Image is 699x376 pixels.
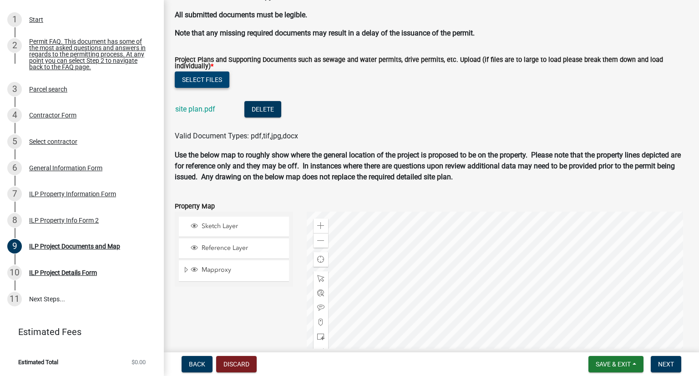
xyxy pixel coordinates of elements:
[588,356,643,372] button: Save & Exit
[658,361,674,368] span: Next
[175,71,229,88] button: Select files
[189,222,286,231] div: Sketch Layer
[179,239,289,259] li: Reference Layer
[178,214,290,284] ul: Layer List
[175,10,307,19] strong: All submitted documents must be legible.
[175,203,215,210] label: Property Map
[175,57,688,70] label: Project Plans and Supporting Documents such as sewage and water permits, drive permits, etc. Uplo...
[314,218,328,233] div: Zoom in
[182,266,189,275] span: Expand
[18,359,58,365] span: Estimated Total
[7,187,22,201] div: 7
[7,12,22,27] div: 1
[7,38,22,53] div: 2
[179,217,289,237] li: Sketch Layer
[199,244,286,252] span: Reference Layer
[7,213,22,228] div: 8
[175,151,681,181] strong: Use the below map to roughly show where the general location of the project is proposed to be on ...
[189,361,205,368] span: Back
[182,356,213,372] button: Back
[244,101,281,117] button: Delete
[596,361,631,368] span: Save & Exit
[29,191,116,197] div: ILP Property Information Form
[175,29,475,37] strong: Note that any missing required documents may result in a delay of the issuance of the permit.
[29,38,149,70] div: Permit FAQ. This document has some of the most asked questions and answers in regards to the perm...
[189,244,286,253] div: Reference Layer
[189,266,286,275] div: Mapproxy
[199,266,286,274] span: Mapproxy
[7,323,149,341] a: Estimated Fees
[29,217,99,224] div: ILP Property Info Form 2
[29,16,43,23] div: Start
[7,239,22,254] div: 9
[216,356,257,372] button: Discard
[244,106,281,114] wm-modal-confirm: Delete Document
[7,82,22,97] div: 3
[179,260,289,281] li: Mapproxy
[314,233,328,248] div: Zoom out
[651,356,681,372] button: Next
[29,86,67,92] div: Parcel search
[29,243,120,249] div: ILP Project Documents and Map
[175,105,215,113] a: site plan.pdf
[29,269,97,276] div: ILP Project Details Form
[7,108,22,122] div: 4
[175,132,298,140] span: Valid Document Types: pdf,tif,jpg,docx
[7,161,22,175] div: 6
[7,292,22,306] div: 11
[314,252,328,267] div: Find my location
[132,359,146,365] span: $0.00
[29,112,76,118] div: Contractor Form
[29,165,102,171] div: General Information Form
[29,138,77,145] div: Select contractor
[199,222,286,230] span: Sketch Layer
[7,265,22,280] div: 10
[7,134,22,149] div: 5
